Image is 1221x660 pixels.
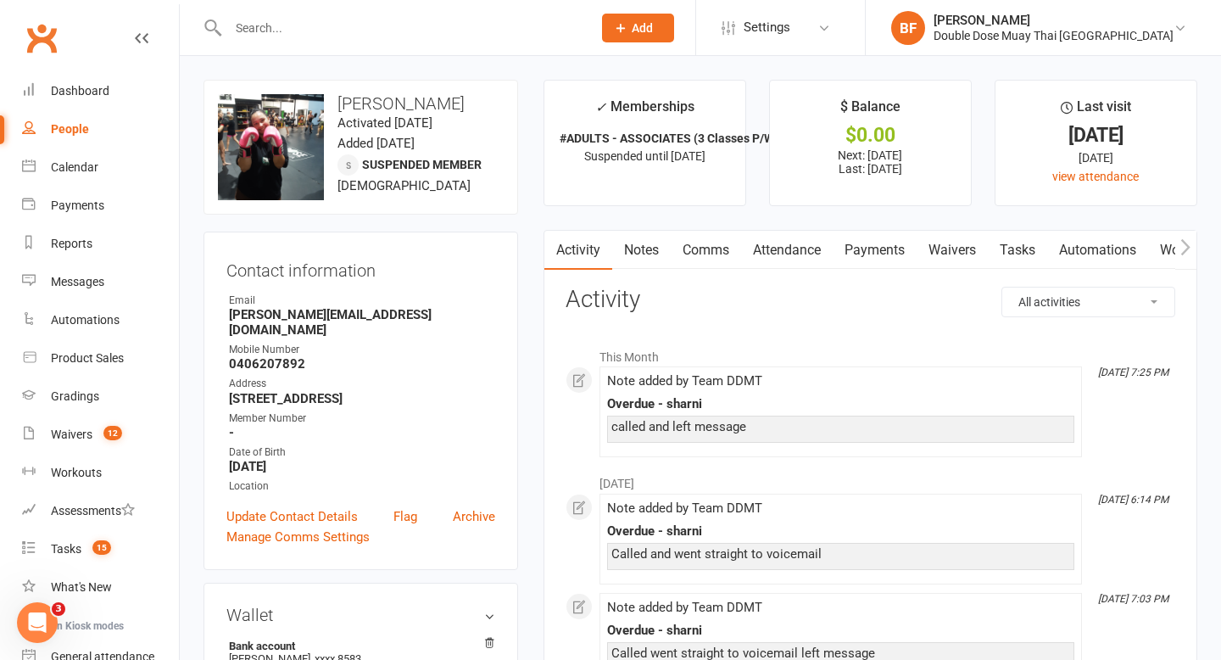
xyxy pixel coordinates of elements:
[611,420,1070,434] div: called and left message
[22,301,179,339] a: Automations
[22,72,179,110] a: Dashboard
[22,568,179,607] a: What's New
[51,542,81,556] div: Tasks
[934,13,1174,28] div: [PERSON_NAME]
[92,540,111,555] span: 15
[1011,148,1181,167] div: [DATE]
[840,96,900,126] div: $ Balance
[566,287,1175,313] h3: Activity
[566,466,1175,493] li: [DATE]
[607,501,1074,516] div: Note added by Team DDMT
[988,231,1047,270] a: Tasks
[20,17,63,59] a: Clubworx
[584,149,705,163] span: Suspended until [DATE]
[595,96,694,127] div: Memberships
[544,231,612,270] a: Activity
[51,122,89,136] div: People
[607,397,1074,411] div: Overdue - sharni
[785,126,956,144] div: $0.00
[229,459,495,474] strong: [DATE]
[226,506,358,527] a: Update Contact Details
[22,416,179,454] a: Waivers 12
[22,339,179,378] a: Product Sales
[337,136,415,151] time: Added [DATE]
[595,99,606,115] i: ✓
[785,148,956,176] p: Next: [DATE] Last: [DATE]
[566,339,1175,366] li: This Month
[22,492,179,530] a: Assessments
[1047,231,1148,270] a: Automations
[51,275,104,288] div: Messages
[393,506,417,527] a: Flag
[51,84,109,98] div: Dashboard
[744,8,790,47] span: Settings
[22,378,179,416] a: Gradings
[560,131,822,145] strong: #ADULTS - ASSOCIATES (3 Classes P/Wk) - WE...
[22,530,179,568] a: Tasks 15
[229,478,495,495] div: Location
[22,263,179,301] a: Messages
[607,601,1074,615] div: Note added by Team DDMT
[226,254,495,280] h3: Contact information
[607,624,1074,638] div: Overdue - sharni
[51,504,135,517] div: Assessments
[22,110,179,148] a: People
[337,115,432,131] time: Activated [DATE]
[362,158,482,171] span: Suspended member
[833,231,917,270] a: Payments
[218,94,324,200] img: image1738573236.png
[226,606,495,624] h3: Wallet
[103,426,122,440] span: 12
[741,231,833,270] a: Attendance
[22,454,179,492] a: Workouts
[229,640,487,652] strong: Bank account
[51,160,98,174] div: Calendar
[51,389,99,403] div: Gradings
[218,94,504,113] h3: [PERSON_NAME]
[934,28,1174,43] div: Double Dose Muay Thai [GEOGRAPHIC_DATA]
[607,374,1074,389] div: Note added by Team DDMT
[1061,96,1131,126] div: Last visit
[51,237,92,250] div: Reports
[229,307,495,338] strong: [PERSON_NAME][EMAIL_ADDRESS][DOMAIN_NAME]
[51,351,124,365] div: Product Sales
[51,428,92,441] div: Waivers
[1098,494,1168,506] i: [DATE] 6:14 PM
[632,21,653,35] span: Add
[607,524,1074,539] div: Overdue - sharni
[229,391,495,406] strong: [STREET_ADDRESS]
[22,225,179,263] a: Reports
[612,231,671,270] a: Notes
[229,376,495,392] div: Address
[453,506,495,527] a: Archive
[51,466,102,479] div: Workouts
[229,411,495,427] div: Member Number
[611,547,1070,562] div: Called and went straight to voicemail
[223,16,580,40] input: Search...
[891,11,925,45] div: BF
[1098,366,1168,378] i: [DATE] 7:25 PM
[1098,593,1168,605] i: [DATE] 7:03 PM
[52,602,65,616] span: 3
[17,602,58,643] iframe: Intercom live chat
[51,313,120,327] div: Automations
[226,527,370,547] a: Manage Comms Settings
[602,14,674,42] button: Add
[229,356,495,372] strong: 0406207892
[1011,126,1181,144] div: [DATE]
[671,231,741,270] a: Comms
[22,187,179,225] a: Payments
[229,293,495,309] div: Email
[229,445,495,461] div: Date of Birth
[229,342,495,358] div: Mobile Number
[51,199,104,212] div: Payments
[1052,170,1139,183] a: view attendance
[229,425,495,440] strong: -
[51,580,112,594] div: What's New
[22,148,179,187] a: Calendar
[917,231,988,270] a: Waivers
[337,178,471,193] span: [DEMOGRAPHIC_DATA]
